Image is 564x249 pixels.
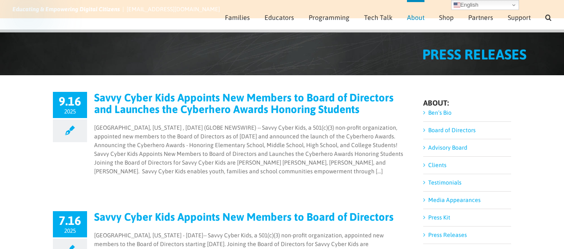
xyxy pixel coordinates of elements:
[94,123,405,176] p: [GEOGRAPHIC_DATA], [US_STATE] , [DATE] (GLOBE NEWSWIRE) -- Savvy Cyber Kids, a 501(c)(3) non-prof...
[428,109,452,116] a: Ben’s Bio
[64,227,76,234] span: 2025
[225,14,250,21] span: Families
[94,91,394,116] a: Savvy Cyber Kids Appoints New Members to Board of Directors and Launches the Cyberhero Awards Hon...
[428,214,450,221] a: Press Kit
[428,179,462,186] a: Testimonials
[265,14,294,21] span: Educators
[94,211,394,223] a: Savvy Cyber Kids Appoints New Members to Board of Directors
[309,14,349,21] span: Programming
[53,214,87,227] span: 7.16
[428,232,467,238] a: Press Releases
[364,14,392,21] span: Tech Talk
[422,46,527,62] span: PRESS RELEASES
[428,144,467,151] a: Advisory Board
[12,2,45,30] img: Savvy Cyber Kids Logo
[428,197,481,203] a: Media Appearances
[423,99,511,107] h4: ABOUT:
[454,2,460,8] img: en
[407,14,424,21] span: About
[64,108,76,115] span: 2025
[428,127,476,133] a: Board of Directors
[468,14,493,21] span: Partners
[508,14,531,21] span: Support
[428,162,447,168] a: Clients
[53,95,87,107] span: 9.16
[439,14,454,21] span: Shop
